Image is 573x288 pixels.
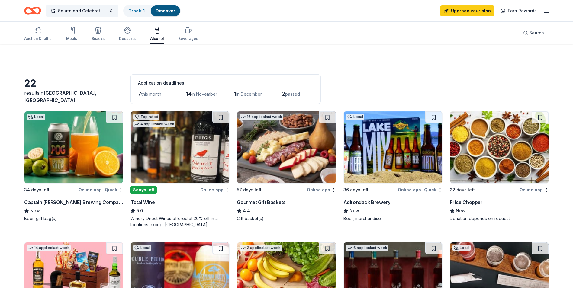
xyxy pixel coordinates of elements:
span: 5.0 [137,207,143,214]
div: Application deadlines [138,79,313,87]
div: Local [27,114,45,120]
a: Home [24,4,41,18]
div: Local [133,245,151,251]
div: Gourmet Gift Baskets [237,199,285,206]
span: this month [141,91,161,97]
div: Local [346,114,364,120]
div: 57 days left [237,186,262,194]
img: Image for Captain Lawrence Brewing Company [24,111,123,183]
div: Online app Quick [398,186,443,194]
span: 4.4 [243,207,250,214]
button: Meals [66,24,77,44]
div: Adirondack Brewery [343,199,391,206]
span: [GEOGRAPHIC_DATA], [GEOGRAPHIC_DATA] [24,90,96,103]
span: New [30,207,40,214]
div: Total Wine [130,199,155,206]
button: Desserts [119,24,136,44]
button: Search [518,27,549,39]
a: Image for Price Chopper22 days leftOnline appPrice ChopperNewDonation depends on request [450,111,549,222]
div: Online app [520,186,549,194]
div: 16 applies last week [240,114,283,120]
div: Top rated [133,114,159,120]
div: Local [452,245,471,251]
span: 14 [186,91,192,97]
span: 2 [282,91,285,97]
button: Salute and Celebrate - Benefitting Mid-[PERSON_NAME] Works Veterans [46,5,118,17]
div: Captain [PERSON_NAME] Brewing Company [24,199,123,206]
a: Image for Captain Lawrence Brewing CompanyLocal34 days leftOnline app•QuickCaptain [PERSON_NAME] ... [24,111,123,222]
div: Auction & raffle [24,36,52,41]
div: 34 days left [24,186,50,194]
div: 8 days left [130,186,157,194]
span: • [422,187,423,192]
div: 4 applies last week [133,121,175,127]
div: 14 applies last week [27,245,71,251]
a: Earn Rewards [497,5,540,16]
span: in December [236,91,262,97]
img: Image for Price Chopper [450,111,549,183]
div: Online app [200,186,230,194]
div: Snacks [92,36,105,41]
img: Image for Total Wine [131,111,229,183]
div: Beer, gift bag(s) [24,216,123,222]
div: Donation depends on request [450,216,549,222]
a: Image for Adirondack BreweryLocal36 days leftOnline app•QuickAdirondack BreweryNewBeer, merchandise [343,111,443,222]
span: in [24,90,96,103]
div: Alcohol [150,36,164,41]
button: Alcohol [150,24,164,44]
div: Online app [307,186,336,194]
div: Winery Direct Wines offered at 30% off in all locations except [GEOGRAPHIC_DATA], [GEOGRAPHIC_DAT... [130,216,230,228]
a: Track· 1 [129,8,145,13]
div: 22 [24,77,123,89]
span: New [456,207,465,214]
span: in November [192,91,217,97]
button: Beverages [178,24,198,44]
span: 1 [234,91,236,97]
span: • [103,187,104,192]
div: results [24,89,123,104]
span: passed [285,91,300,97]
div: 6 applies last week [346,245,388,251]
div: Beverages [178,36,198,41]
div: Meals [66,36,77,41]
a: Discover [156,8,175,13]
span: Search [529,29,544,37]
button: Snacks [92,24,105,44]
span: 7 [138,91,141,97]
div: Price Chopper [450,199,483,206]
div: Beer, merchandise [343,216,443,222]
div: Desserts [119,36,136,41]
a: Upgrade your plan [440,5,494,16]
span: Salute and Celebrate - Benefitting Mid-[PERSON_NAME] Works Veterans [58,7,106,14]
button: Track· 1Discover [123,5,181,17]
div: 2 applies last week [240,245,282,251]
button: Auction & raffle [24,24,52,44]
img: Image for Adirondack Brewery [344,111,442,183]
div: 36 days left [343,186,369,194]
div: 22 days left [450,186,475,194]
a: Image for Total WineTop rated4 applieslast week8days leftOnline appTotal Wine5.0Winery Direct Win... [130,111,230,228]
img: Image for Gourmet Gift Baskets [237,111,336,183]
div: Gift basket(s) [237,216,336,222]
span: New [349,207,359,214]
a: Image for Gourmet Gift Baskets16 applieslast week57 days leftOnline appGourmet Gift Baskets4.4Gif... [237,111,336,222]
div: Online app Quick [79,186,123,194]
